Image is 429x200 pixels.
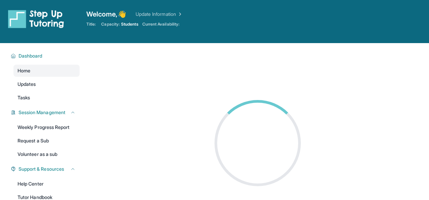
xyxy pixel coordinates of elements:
[18,67,30,74] span: Home
[121,22,138,27] span: Students
[19,166,64,172] span: Support & Resources
[16,166,76,172] button: Support & Resources
[19,109,65,116] span: Session Management
[176,11,183,18] img: Chevron Right
[13,121,80,133] a: Weekly Progress Report
[136,11,183,18] a: Update Information
[16,109,76,116] button: Session Management
[18,94,30,101] span: Tasks
[19,53,42,59] span: Dashboard
[13,65,80,77] a: Home
[13,135,80,147] a: Request a Sub
[18,81,36,88] span: Updates
[101,22,120,27] span: Capacity:
[142,22,179,27] span: Current Availability:
[13,92,80,104] a: Tasks
[13,148,80,160] a: Volunteer as a sub
[8,9,64,28] img: logo
[13,178,80,190] a: Help Center
[86,22,96,27] span: Title:
[13,78,80,90] a: Updates
[86,9,126,19] span: Welcome, 👋
[16,53,76,59] button: Dashboard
